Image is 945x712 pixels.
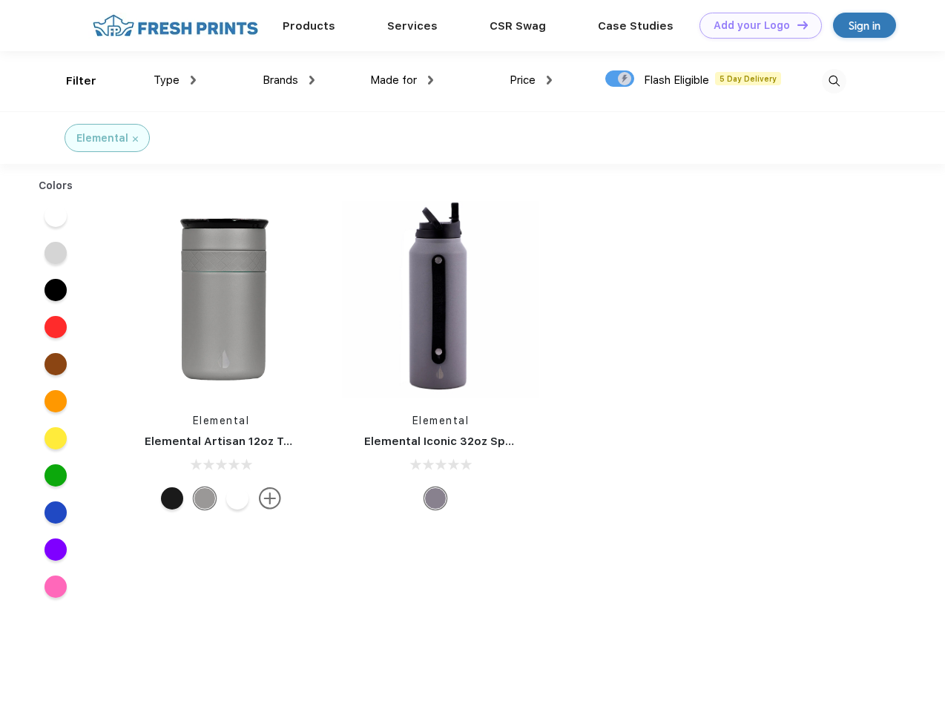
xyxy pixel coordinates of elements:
[644,73,709,87] span: Flash Eligible
[547,76,552,85] img: dropdown.png
[715,72,781,85] span: 5 Day Delivery
[193,415,250,426] a: Elemental
[849,17,880,34] div: Sign in
[161,487,183,510] div: Matte Black
[833,13,896,38] a: Sign in
[27,178,85,194] div: Colors
[133,136,138,142] img: filter_cancel.svg
[342,201,539,398] img: func=resize&h=266
[259,487,281,510] img: more.svg
[428,76,433,85] img: dropdown.png
[122,201,320,398] img: func=resize&h=266
[76,131,128,146] div: Elemental
[194,487,216,510] div: Graphite
[226,487,248,510] div: White
[714,19,790,32] div: Add your Logo
[191,76,196,85] img: dropdown.png
[490,19,546,33] a: CSR Swag
[154,73,180,87] span: Type
[822,69,846,93] img: desktop_search.svg
[510,73,536,87] span: Price
[797,21,808,29] img: DT
[66,73,96,90] div: Filter
[412,415,470,426] a: Elemental
[424,487,447,510] div: Graphite
[145,435,323,448] a: Elemental Artisan 12oz Tumbler
[283,19,335,33] a: Products
[370,73,417,87] span: Made for
[364,435,599,448] a: Elemental Iconic 32oz Sport Water Bottle
[309,76,315,85] img: dropdown.png
[263,73,298,87] span: Brands
[387,19,438,33] a: Services
[88,13,263,39] img: fo%20logo%202.webp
